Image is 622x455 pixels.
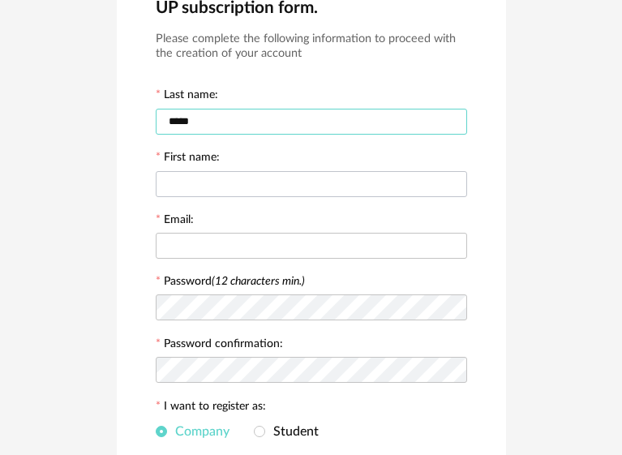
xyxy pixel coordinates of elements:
label: Password [164,276,305,287]
span: Company [167,425,229,438]
label: First name: [156,152,220,166]
h3: Please complete the following information to proceed with the creation of your account [156,32,467,62]
label: I want to register as: [156,401,266,415]
label: Last name: [156,89,218,104]
i: (12 characters min.) [212,276,305,287]
span: Student [265,425,319,438]
label: Email: [156,214,194,229]
label: Password confirmation: [156,338,283,353]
